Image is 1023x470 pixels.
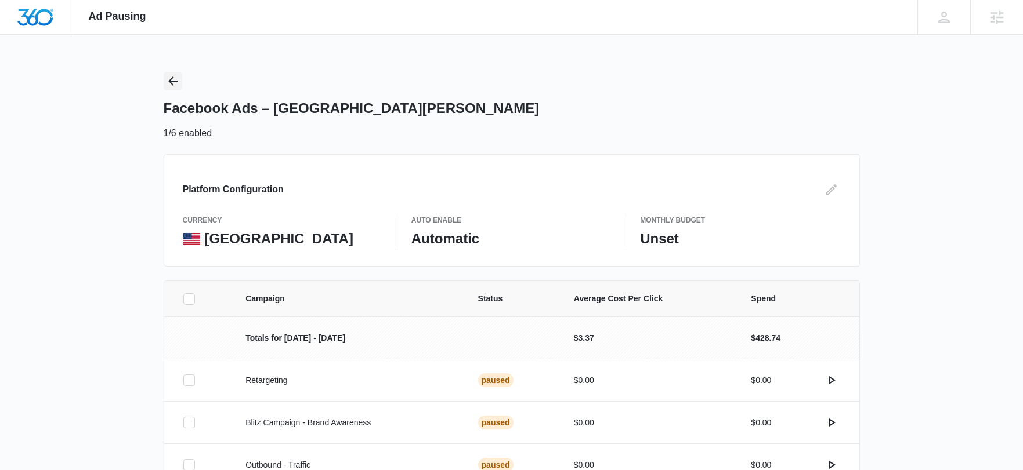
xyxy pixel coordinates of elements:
[245,293,450,305] span: Campaign
[574,374,724,387] p: $0.00
[183,233,200,245] img: United States
[478,416,514,429] div: Paused
[751,332,780,344] p: $428.74
[640,215,840,225] p: Monthly Budget
[245,374,450,387] p: Retargeting
[183,183,284,196] h3: Platform Configuration
[822,413,841,432] button: actions.activate
[822,180,841,199] button: Edit
[574,293,724,305] span: Average Cost Per Click
[574,332,724,344] p: $3.37
[574,417,724,429] p: $0.00
[183,215,383,225] p: currency
[751,293,840,305] span: Spend
[89,10,146,23] span: Ad Pausing
[751,374,771,387] p: $0.00
[411,230,612,247] p: Automatic
[411,215,612,225] p: Auto Enable
[245,417,450,429] p: Blitz Campaign - Brand Awareness
[164,126,212,140] p: 1/6 enabled
[751,417,771,429] p: $0.00
[164,100,540,117] h1: Facebook Ads – [GEOGRAPHIC_DATA][PERSON_NAME]
[478,373,514,387] div: Paused
[640,230,840,247] p: Unset
[822,371,841,389] button: actions.activate
[245,332,450,344] p: Totals for [DATE] - [DATE]
[164,72,182,90] button: Back
[205,230,353,247] p: [GEOGRAPHIC_DATA]
[478,293,546,305] span: Status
